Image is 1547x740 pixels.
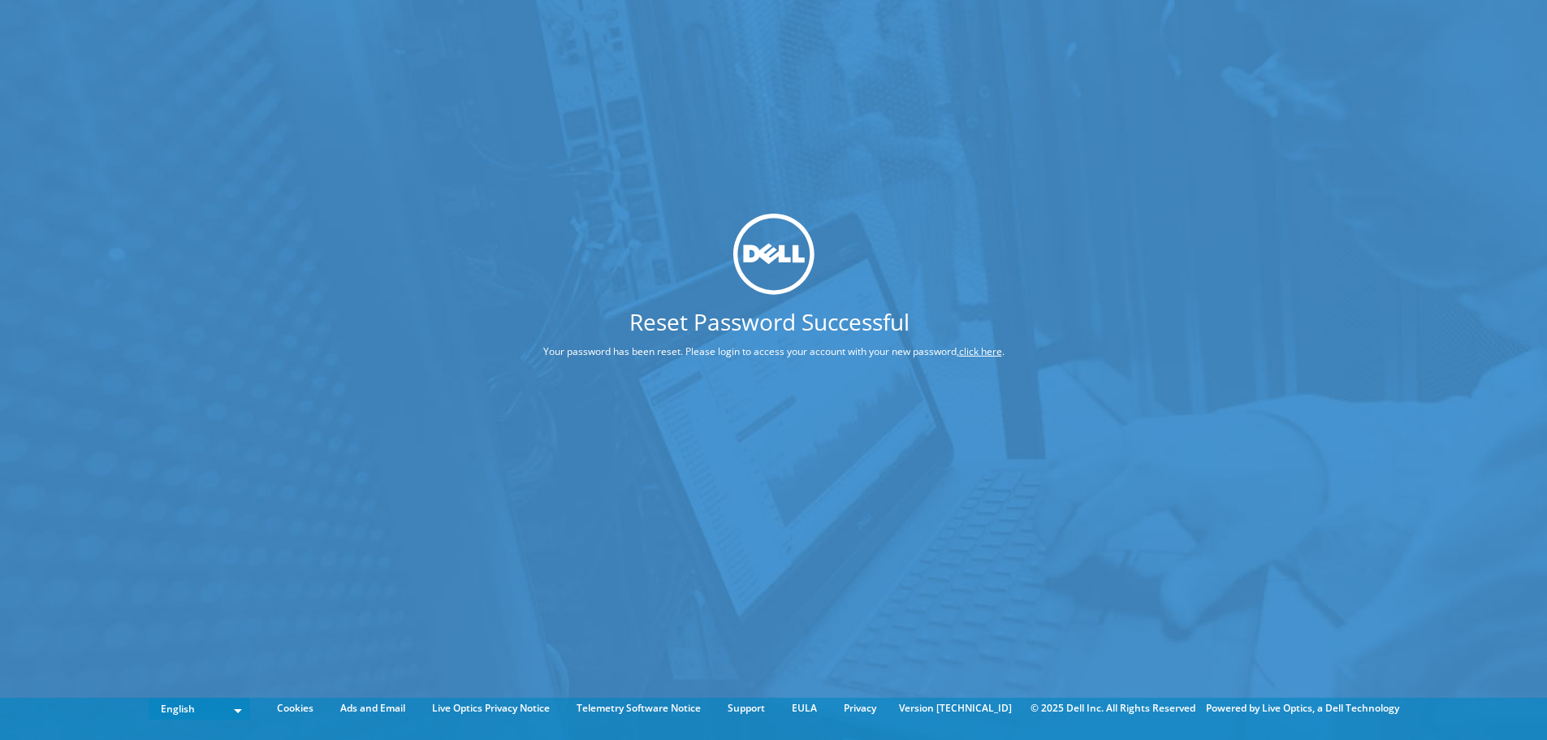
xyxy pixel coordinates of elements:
li: Version [TECHNICAL_ID] [891,699,1020,717]
a: Privacy [832,699,888,717]
a: Cookies [265,699,326,717]
li: Powered by Live Optics, a Dell Technology [1206,699,1399,717]
a: Telemetry Software Notice [564,699,713,717]
p: Your password has been reset. Please login to access your account with your new password, . [482,343,1065,361]
a: Ads and Email [328,699,417,717]
a: Live Optics Privacy Notice [420,699,562,717]
h1: Reset Password Successful [482,310,1057,333]
li: © 2025 Dell Inc. All Rights Reserved [1022,699,1203,717]
img: dell_svg_logo.svg [733,214,815,295]
a: Support [715,699,777,717]
a: click here [959,344,1002,358]
a: EULA [780,699,829,717]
